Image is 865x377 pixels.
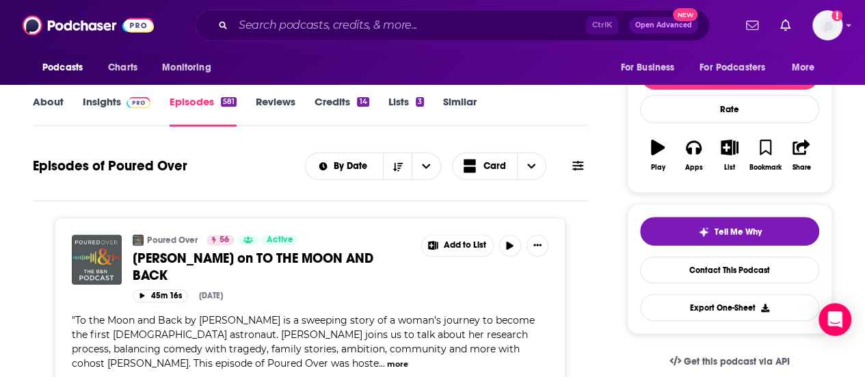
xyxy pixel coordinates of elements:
[23,12,154,38] img: Podchaser - Follow, Share and Rate Podcasts
[629,17,698,34] button: Open AdvancedNew
[640,217,819,246] button: tell me why sparkleTell Me Why
[749,164,782,172] div: Bookmark
[127,97,150,108] img: Podchaser Pro
[831,10,842,21] svg: Add a profile image
[812,10,842,40] img: User Profile
[715,226,762,237] span: Tell Me Why
[133,250,373,284] span: [PERSON_NAME] on TO THE MOON AND BACK
[676,131,711,180] button: Apps
[221,97,237,107] div: 581
[812,10,842,40] span: Logged in as AtriaBooks
[170,95,237,127] a: Episodes581
[640,294,819,321] button: Export One-Sheet
[72,314,535,369] span: "
[452,153,546,180] button: Choose View
[412,153,440,179] button: open menu
[108,58,137,77] span: Charts
[334,161,372,171] span: By Date
[147,235,198,246] a: Poured Over
[42,58,83,77] span: Podcasts
[416,97,424,107] div: 3
[207,235,235,246] a: 56
[712,131,747,180] button: List
[315,95,369,127] a: Credits14
[388,95,424,127] a: Lists3
[782,55,832,81] button: open menu
[483,161,506,171] span: Card
[133,289,188,302] button: 45m 16s
[306,161,383,171] button: open menu
[792,58,815,77] span: More
[640,95,819,123] div: Rate
[775,14,796,37] a: Show notifications dropdown
[422,235,493,256] button: Show More Button
[261,235,298,246] a: Active
[305,153,441,180] h2: Choose List sort
[133,235,144,246] img: Poured Over
[233,14,586,36] input: Search podcasts, credits, & more...
[724,164,735,172] div: List
[72,314,535,369] span: To the Moon and Back by [PERSON_NAME] is a sweeping story of a woman’s journey to become the firs...
[199,291,223,300] div: [DATE]
[133,250,412,284] a: [PERSON_NAME] on TO THE MOON AND BACK
[357,97,369,107] div: 14
[812,10,842,40] button: Show profile menu
[700,58,765,77] span: For Podcasters
[72,235,122,285] img: Eliana Ramage on TO THE MOON AND BACK
[635,22,692,29] span: Open Advanced
[33,157,187,174] h1: Episodes of Poured Over
[162,58,211,77] span: Monitoring
[152,55,228,81] button: open menu
[691,55,785,81] button: open menu
[586,16,618,34] span: Ctrl K
[698,226,709,237] img: tell me why sparkle
[784,131,819,180] button: Share
[527,235,548,257] button: Show More Button
[443,95,477,127] a: Similar
[819,303,851,336] div: Open Intercom Messenger
[33,95,64,127] a: About
[747,131,783,180] button: Bookmark
[33,55,101,81] button: open menu
[219,233,229,247] span: 56
[387,359,408,370] button: more
[684,356,790,367] span: Get this podcast via API
[83,95,150,127] a: InsightsPodchaser Pro
[620,58,674,77] span: For Business
[792,164,810,172] div: Share
[611,55,691,81] button: open menu
[444,240,486,250] span: Add to List
[196,10,710,41] div: Search podcasts, credits, & more...
[383,153,412,179] button: Sort Direction
[741,14,764,37] a: Show notifications dropdown
[640,257,819,283] a: Contact This Podcast
[673,8,697,21] span: New
[640,131,676,180] button: Play
[256,95,295,127] a: Reviews
[685,164,703,172] div: Apps
[267,233,293,247] span: Active
[651,164,665,172] div: Play
[99,55,146,81] a: Charts
[379,357,385,369] span: ...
